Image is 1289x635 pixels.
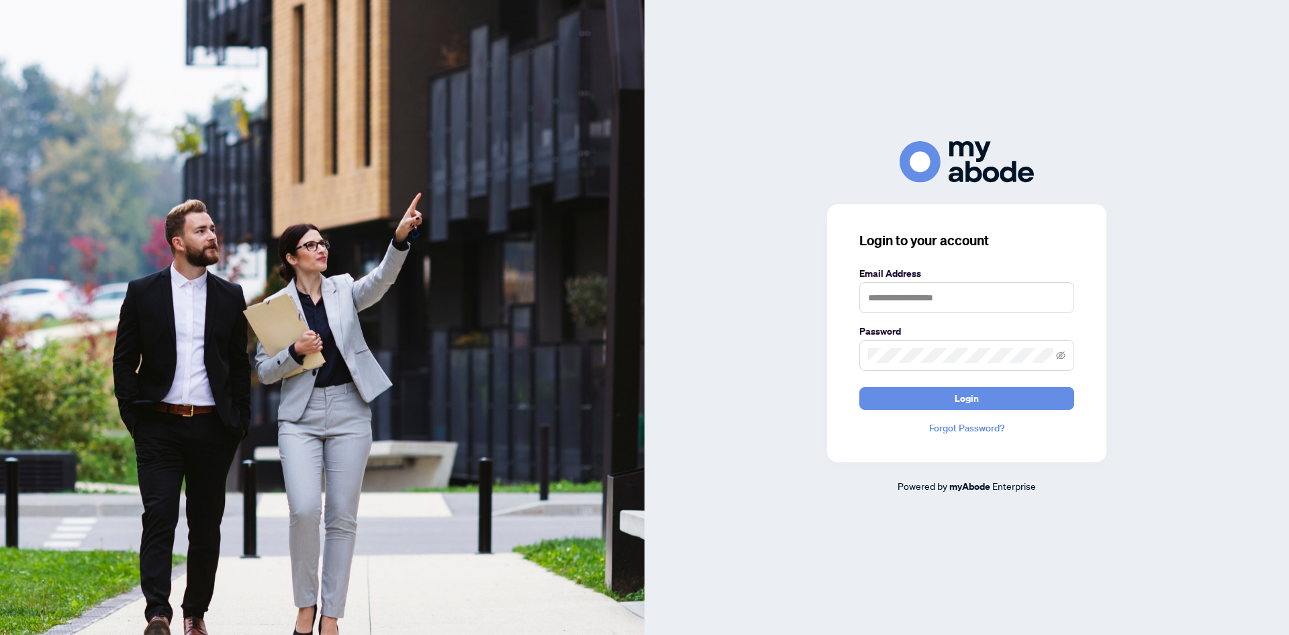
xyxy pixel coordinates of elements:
span: Login [955,388,979,409]
label: Password [859,324,1074,339]
label: Email Address [859,266,1074,281]
span: Powered by [898,480,947,492]
span: Enterprise [992,480,1036,492]
a: myAbode [949,479,990,494]
h3: Login to your account [859,231,1074,250]
img: ma-logo [900,141,1034,182]
a: Forgot Password? [859,421,1074,435]
button: Login [859,387,1074,410]
span: eye-invisible [1056,351,1065,360]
